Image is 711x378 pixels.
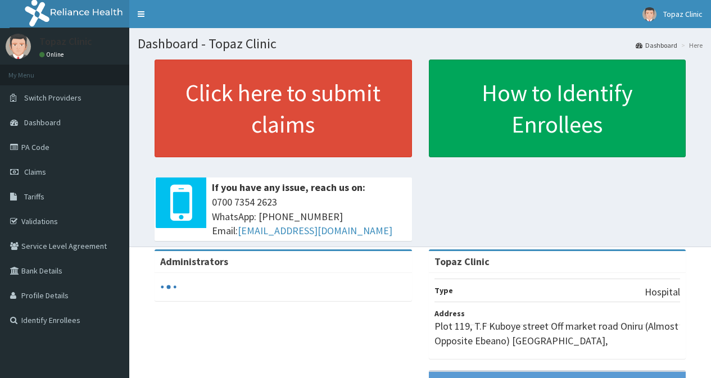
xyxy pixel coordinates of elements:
a: Online [39,51,66,58]
li: Here [678,40,703,50]
p: Topaz Clinic [39,37,92,47]
img: User Image [6,34,31,59]
p: Plot 119, T.F Kuboye street Off market road Oniru (Almost Opposite Ebeano) [GEOGRAPHIC_DATA], [434,319,681,348]
img: User Image [642,7,656,21]
span: Topaz Clinic [663,9,703,19]
a: Dashboard [636,40,677,50]
b: Type [434,285,453,295]
b: Address [434,308,465,318]
b: Administrators [160,255,228,268]
p: Hospital [645,285,680,299]
span: Switch Providers [24,93,81,103]
h1: Dashboard - Topaz Clinic [138,37,703,51]
span: Claims [24,167,46,177]
span: Dashboard [24,117,61,127]
b: If you have any issue, reach us on: [212,181,365,194]
a: Click here to submit claims [155,60,412,157]
span: 0700 7354 2623 WhatsApp: [PHONE_NUMBER] Email: [212,195,406,238]
strong: Topaz Clinic [434,255,490,268]
a: [EMAIL_ADDRESS][DOMAIN_NAME] [238,224,392,237]
span: Tariffs [24,192,44,202]
a: How to Identify Enrollees [429,60,686,157]
svg: audio-loading [160,279,177,295]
